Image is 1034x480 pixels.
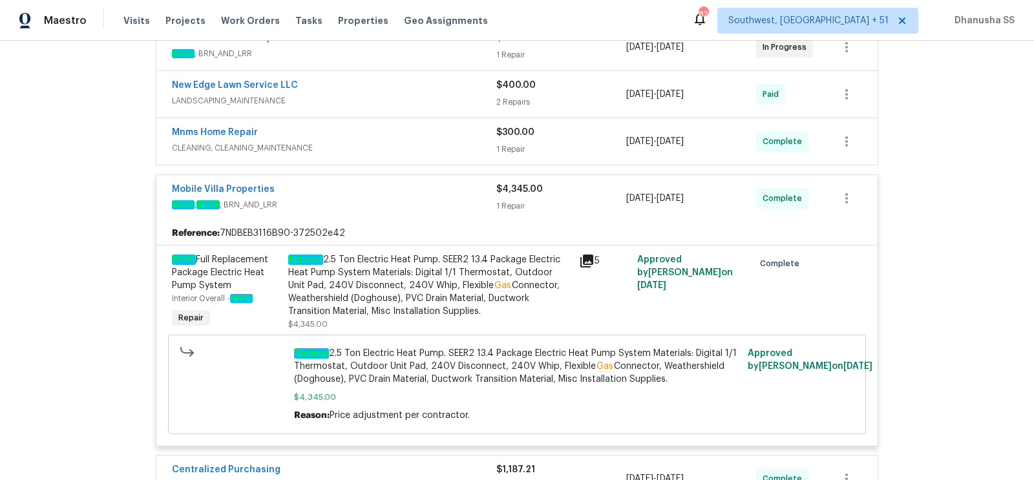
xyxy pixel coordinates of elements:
[496,81,536,90] span: $400.00
[330,411,470,420] span: Price adjustment per contractor.
[579,253,629,269] div: 5
[843,362,872,371] span: [DATE]
[496,185,543,194] span: $4,345.00
[626,137,653,146] span: [DATE]
[626,194,653,203] span: [DATE]
[626,192,684,205] span: -
[496,200,626,213] div: 1 Repair
[494,280,512,291] em: Gas
[172,227,220,240] b: Reference:
[156,222,878,245] div: 7NDBEB3116B90-372502e42
[172,128,258,137] a: Mnms Home Repair
[294,391,741,404] span: $4,345.00
[763,135,807,148] span: Complete
[657,194,684,203] span: [DATE]
[295,16,322,25] span: Tasks
[172,47,496,60] span: , BRN_AND_LRR
[173,311,209,324] span: Repair
[294,347,741,386] span: 2.5 Ton Electric Heat Pump. SEER2 13.4 Package Electric Heat Pump System Materials: Digital 1/1 T...
[637,281,666,290] span: [DATE]
[172,81,298,90] a: New Edge Lawn Service LLC
[626,88,684,101] span: -
[496,96,626,109] div: 2 Repairs
[763,192,807,205] span: Complete
[172,295,253,302] span: Interior Overall -
[657,137,684,146] span: [DATE]
[172,198,496,211] span: , , BRN_AND_LRR
[748,349,872,371] span: Approved by [PERSON_NAME] on
[496,465,535,474] span: $1,187.21
[626,41,684,54] span: -
[172,200,195,209] em: HVAC
[288,255,323,265] em: Replace
[637,255,733,290] span: Approved by [PERSON_NAME] on
[172,49,195,58] em: HVAC
[626,135,684,148] span: -
[728,14,889,27] span: Southwest, [GEOGRAPHIC_DATA] + 51
[172,255,196,265] em: HVAC
[294,411,330,420] span: Reason:
[496,143,626,156] div: 1 Repair
[760,257,805,270] span: Complete
[288,253,571,318] div: 2.5 Ton Electric Heat Pump. SEER2 13.4 Package Electric Heat Pump System Materials: Digital 1/1 T...
[172,94,496,107] span: LANDSCAPING_MAINTENANCE
[294,348,329,359] em: Replace
[172,255,268,290] span: Full Replacement Package Electric Heat Pump System
[230,294,253,303] em: HVAC
[596,361,614,371] em: Gas
[657,90,684,99] span: [DATE]
[338,14,388,27] span: Properties
[165,14,206,27] span: Projects
[172,465,280,474] a: Centralized Purchasing
[626,43,653,52] span: [DATE]
[221,14,280,27] span: Work Orders
[763,41,812,54] span: In Progress
[196,200,220,209] em: ROOF
[123,14,150,27] span: Visits
[172,141,496,154] span: CLEANING, CLEANING_MAINTENANCE
[288,320,328,328] span: $4,345.00
[763,88,784,101] span: Paid
[626,90,653,99] span: [DATE]
[496,128,534,137] span: $300.00
[44,14,87,27] span: Maestro
[949,14,1015,27] span: Dhanusha SS
[172,185,275,194] a: Mobile Villa Properties
[657,43,684,52] span: [DATE]
[496,48,626,61] div: 1 Repair
[699,8,708,21] div: 826
[404,14,488,27] span: Geo Assignments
